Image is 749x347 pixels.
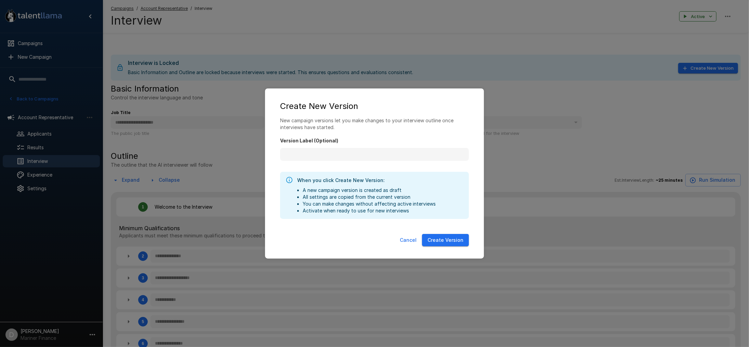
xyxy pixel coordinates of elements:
[303,207,436,214] li: Activate when ready to use for new interviews
[397,234,419,247] button: Cancel
[303,194,436,200] li: All settings are copied from the current version
[272,95,477,117] h2: Create New Version
[297,177,436,184] h6: When you click Create New Version:
[422,234,469,247] button: Create Version
[280,138,469,144] label: Version Label (Optional)
[280,117,469,131] p: New campaign versions let you make changes to your interview outline once interviews have started.
[303,187,436,194] li: A new campaign version is created as draft
[303,200,436,207] li: You can make changes without affecting active interviews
